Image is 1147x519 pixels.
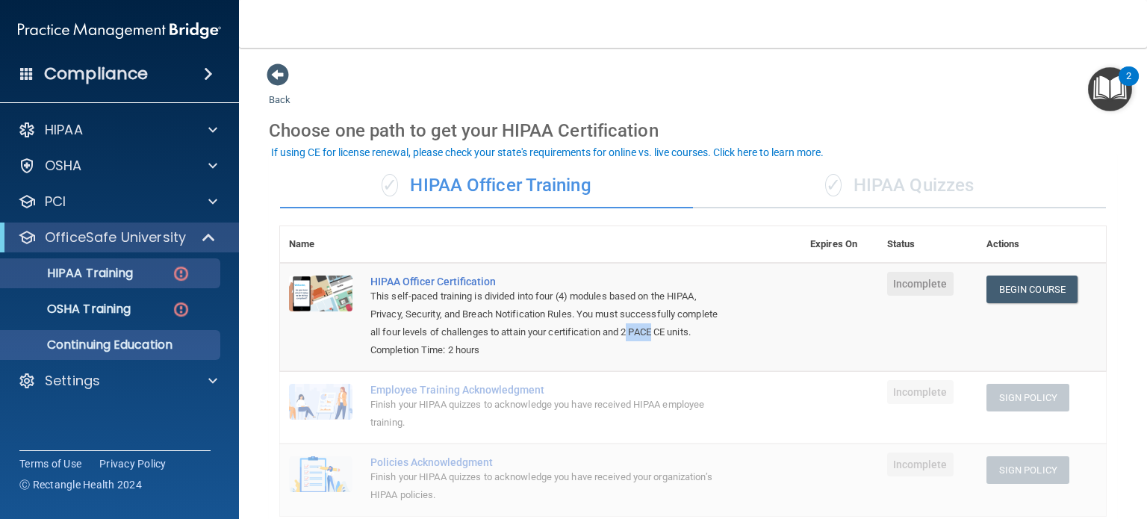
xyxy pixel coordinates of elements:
th: Status [878,226,977,263]
a: Back [269,76,290,105]
div: Policies Acknowledgment [370,456,727,468]
p: HIPAA Training [10,266,133,281]
p: OSHA Training [10,302,131,317]
span: ✓ [825,174,842,196]
a: Settings [18,372,217,390]
div: 2 [1126,76,1131,96]
a: OSHA [18,157,217,175]
img: PMB logo [18,16,221,46]
a: Begin Course [986,276,1078,303]
span: Incomplete [887,380,954,404]
p: Continuing Education [10,338,214,352]
button: Sign Policy [986,456,1069,484]
th: Name [280,226,361,263]
div: HIPAA Quizzes [693,164,1106,208]
span: Incomplete [887,272,954,296]
button: If using CE for license renewal, please check your state's requirements for online vs. live cours... [269,145,826,160]
div: Finish your HIPAA quizzes to acknowledge you have received your organization’s HIPAA policies. [370,468,727,504]
button: Open Resource Center, 2 new notifications [1088,67,1132,111]
span: Incomplete [887,453,954,476]
a: Terms of Use [19,456,81,471]
a: Privacy Policy [99,456,167,471]
span: Ⓒ Rectangle Health 2024 [19,477,142,492]
a: OfficeSafe University [18,229,217,246]
p: Settings [45,372,100,390]
button: Sign Policy [986,384,1069,411]
img: danger-circle.6113f641.png [172,300,190,319]
a: HIPAA [18,121,217,139]
p: HIPAA [45,121,83,139]
div: Completion Time: 2 hours [370,341,727,359]
a: HIPAA Officer Certification [370,276,727,288]
a: PCI [18,193,217,211]
div: HIPAA Officer Training [280,164,693,208]
div: Employee Training Acknowledgment [370,384,727,396]
div: Choose one path to get your HIPAA Certification [269,109,1117,152]
p: PCI [45,193,66,211]
div: Finish your HIPAA quizzes to acknowledge you have received HIPAA employee training. [370,396,727,432]
th: Expires On [801,226,878,263]
div: If using CE for license renewal, please check your state's requirements for online vs. live cours... [271,147,824,158]
div: This self-paced training is divided into four (4) modules based on the HIPAA, Privacy, Security, ... [370,288,727,341]
img: danger-circle.6113f641.png [172,264,190,283]
p: OSHA [45,157,82,175]
p: OfficeSafe University [45,229,186,246]
th: Actions [977,226,1106,263]
h4: Compliance [44,63,148,84]
span: ✓ [382,174,398,196]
